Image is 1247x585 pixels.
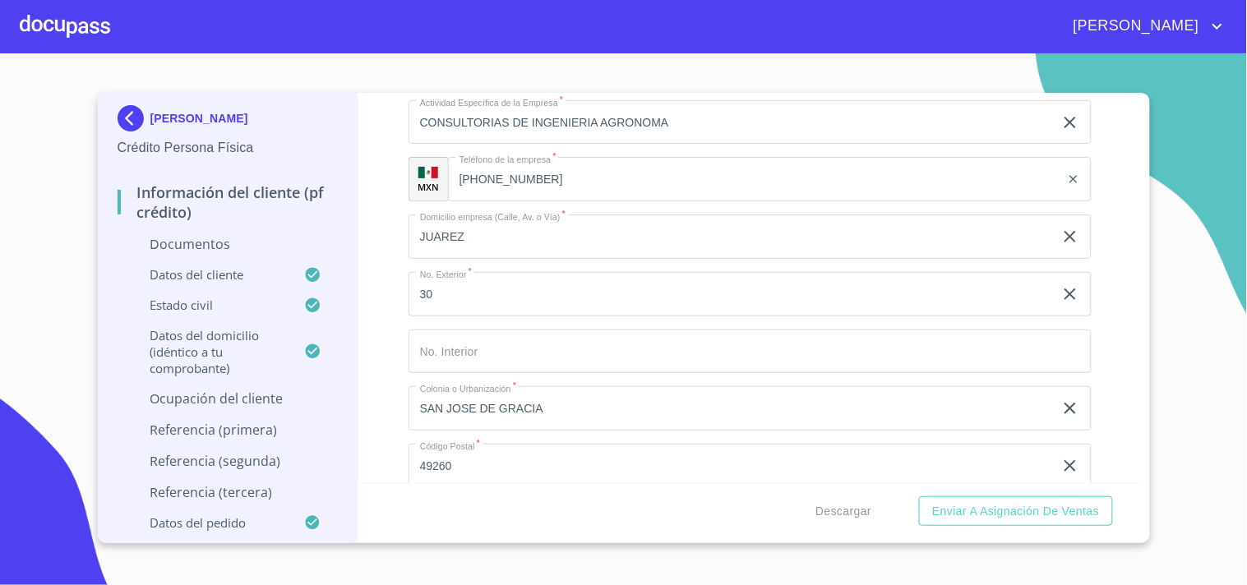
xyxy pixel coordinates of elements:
p: Ocupación del Cliente [118,389,339,408]
button: Descargar [809,496,878,527]
p: Datos del pedido [118,514,305,531]
button: clear input [1067,173,1080,186]
p: Estado Civil [118,297,305,313]
p: Referencia (tercera) [118,483,339,501]
p: Datos del cliente [118,266,305,283]
p: Crédito Persona Física [118,138,339,158]
img: R93DlvwvvjP9fbrDwZeCRYBHk45OWMq+AAOlFVsxT89f82nwPLnD58IP7+ANJEaWYhP0Tx8kkA0WlQMPQsAAgwAOmBj20AXj6... [418,167,438,178]
button: clear input [1060,398,1080,418]
p: [PERSON_NAME] [150,112,248,125]
img: Docupass spot blue [118,105,150,131]
p: Documentos [118,235,339,253]
button: clear input [1060,456,1080,476]
span: Enviar a Asignación de Ventas [932,501,1099,522]
button: account of current user [1061,13,1227,39]
p: MXN [418,181,440,193]
p: Datos del domicilio (idéntico a tu comprobante) [118,327,305,376]
button: clear input [1060,113,1080,132]
p: Información del cliente (PF crédito) [118,182,339,222]
button: clear input [1060,227,1080,246]
span: [PERSON_NAME] [1061,13,1208,39]
button: Enviar a Asignación de Ventas [919,496,1112,527]
button: clear input [1060,284,1080,304]
div: [PERSON_NAME] [118,105,339,138]
p: Referencia (segunda) [118,452,339,470]
span: Descargar [815,501,871,522]
p: Referencia (primera) [118,421,339,439]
